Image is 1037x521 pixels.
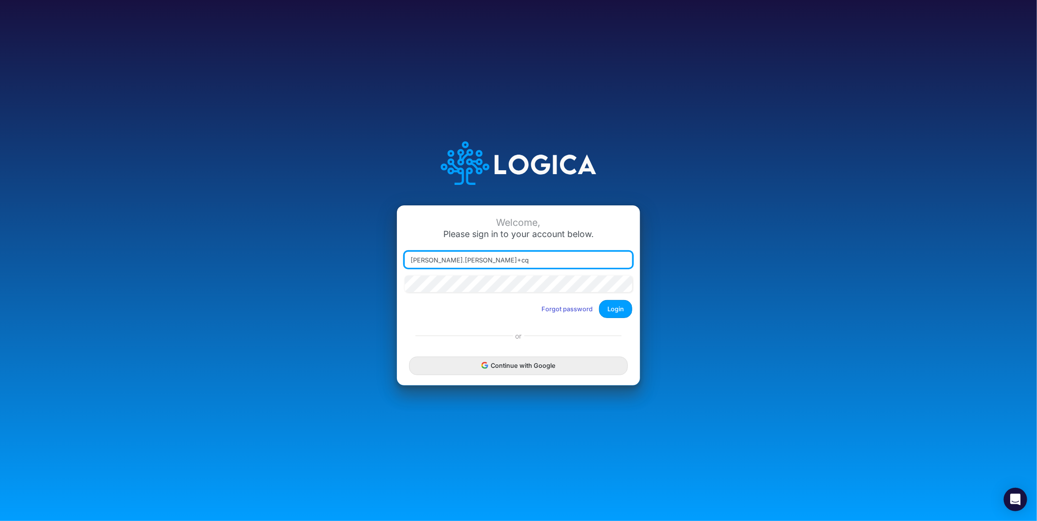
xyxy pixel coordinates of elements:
[443,229,594,239] span: Please sign in to your account below.
[1004,488,1027,511] div: Open Intercom Messenger
[405,217,632,228] div: Welcome,
[599,300,632,318] button: Login
[409,357,628,375] button: Continue with Google
[535,301,599,317] button: Forgot password
[405,252,632,268] input: Email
